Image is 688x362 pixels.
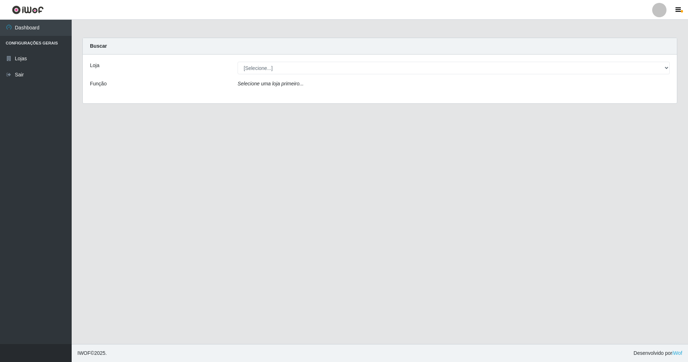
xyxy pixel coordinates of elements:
span: IWOF [77,350,91,356]
a: iWof [672,350,682,356]
img: CoreUI Logo [12,5,44,14]
label: Função [90,80,107,88]
strong: Buscar [90,43,107,49]
label: Loja [90,62,99,69]
span: Desenvolvido por [634,349,682,357]
span: © 2025 . [77,349,107,357]
i: Selecione uma loja primeiro... [238,81,304,86]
